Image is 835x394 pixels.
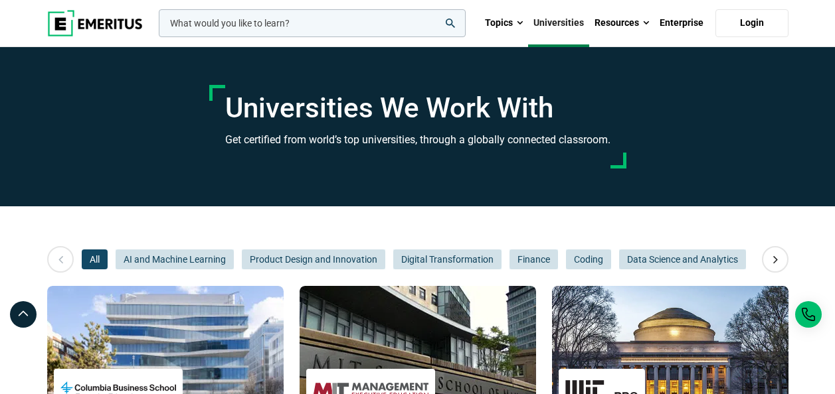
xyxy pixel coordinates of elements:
button: Coding [566,249,611,269]
button: Data Science and Analytics [619,249,746,269]
button: AI and Machine Learning [116,249,234,269]
button: All [82,249,108,269]
button: Product Design and Innovation [242,249,385,269]
h3: Get certified from world’s top universities, through a globally connected classroom. [225,131,610,149]
button: Digital Transformation [393,249,502,269]
input: woocommerce-product-search-field-0 [159,9,466,37]
a: Login [715,9,789,37]
button: Finance [510,249,558,269]
h1: Universities We Work With [225,92,610,125]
